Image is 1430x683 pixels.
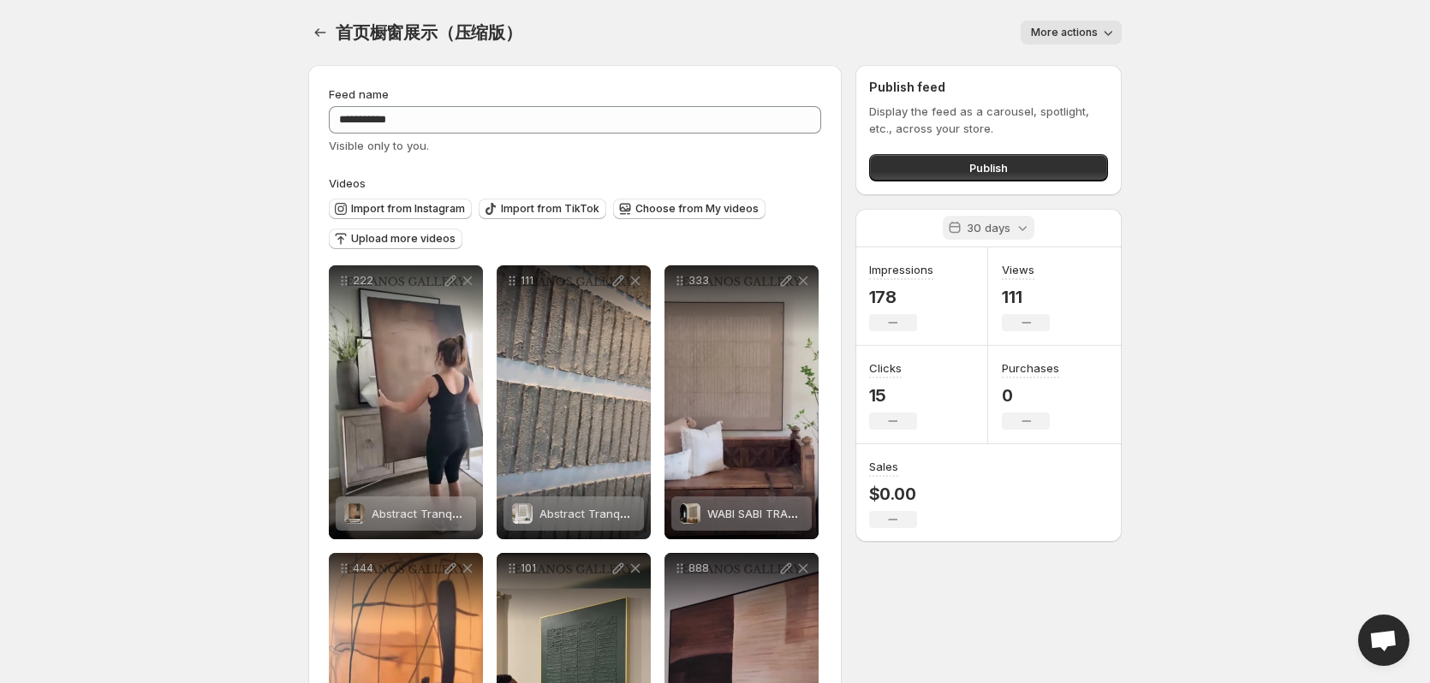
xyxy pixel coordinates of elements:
[869,261,933,278] h3: Impressions
[344,503,365,524] img: Abstract Tranquility #WS336
[869,458,898,475] h3: Sales
[521,274,610,288] p: 111
[501,202,599,216] span: Import from TikTok
[869,103,1108,137] p: Display the feed as a carousel, spotlight, etc., across your store.
[869,359,902,377] h3: Clicks
[329,176,366,190] span: Videos
[664,265,819,539] div: 333WABI SABI TRANQUILITY #WS054WABI SABI TRANQUILITY #WS054
[869,79,1108,96] h2: Publish feed
[967,219,1010,236] p: 30 days
[1002,385,1059,406] p: 0
[329,229,462,249] button: Upload more videos
[351,232,456,246] span: Upload more videos
[969,159,1008,176] span: Publish
[329,87,389,101] span: Feed name
[521,561,610,575] p: 101
[688,274,778,288] p: 333
[1002,287,1050,307] p: 111
[353,561,442,575] p: 444
[1031,26,1098,39] span: More actions
[707,507,888,520] span: WABI SABI TRANQUILITY #WS054
[479,199,606,219] button: Import from TikTok
[329,199,472,219] button: Import from Instagram
[308,21,332,45] button: Settings
[1358,615,1409,666] div: Open chat
[869,154,1108,181] button: Publish
[869,287,933,307] p: 178
[1002,359,1059,377] h3: Purchases
[680,503,700,524] img: WABI SABI TRANQUILITY #WS054
[635,202,759,216] span: Choose from My videos
[336,22,522,43] span: 首页橱窗展示（压缩版）
[869,484,917,504] p: $0.00
[512,503,533,524] img: Abstract Tranquility #WS144
[869,385,917,406] p: 15
[372,507,525,520] span: Abstract Tranquility #WS336
[329,265,483,539] div: 222Abstract Tranquility #WS336Abstract Tranquility #WS336
[539,507,690,520] span: Abstract Tranquility #WS144
[353,274,442,288] p: 222
[1021,21,1122,45] button: More actions
[497,265,651,539] div: 111Abstract Tranquility #WS144Abstract Tranquility #WS144
[351,202,465,216] span: Import from Instagram
[1002,261,1034,278] h3: Views
[329,139,429,152] span: Visible only to you.
[613,199,766,219] button: Choose from My videos
[688,561,778,575] p: 888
